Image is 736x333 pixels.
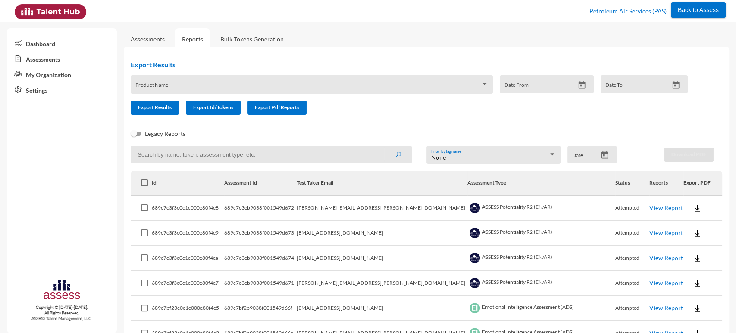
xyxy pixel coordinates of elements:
[615,296,649,321] td: Attempted
[213,28,291,50] a: Bulk Tokens Generation
[131,60,695,69] h2: Export Results
[678,6,719,13] span: Back to Assess
[297,271,467,296] td: [PERSON_NAME][EMAIL_ADDRESS][PERSON_NAME][DOMAIN_NAME]
[131,146,412,163] input: Search by name, token, assessment type, etc.
[297,296,467,321] td: [EMAIL_ADDRESS][DOMAIN_NAME]
[297,171,467,196] th: Test Taker Email
[467,271,615,296] td: ASSESS Potentiality R2 (EN/AR)
[7,305,117,321] p: Copyright © [DATE]-[DATE]. All Rights Reserved. ASSESS Talent Management, LLC.
[589,4,667,18] p: Petroleum Air Services (PAS)
[467,246,615,271] td: ASSESS Potentiality R2 (EN/AR)
[574,81,589,90] button: Open calendar
[597,151,612,160] button: Open calendar
[175,28,210,50] a: Reports
[152,221,224,246] td: 689c7c3f3e0c1c000e80f4e9
[131,101,179,115] button: Export Results
[649,254,683,261] a: View Report
[467,221,615,246] td: ASSESS Potentiality R2 (EN/AR)
[671,151,706,157] span: Download PDF
[683,171,722,196] th: Export PDF
[43,279,81,303] img: assesscompany-logo.png
[668,81,683,90] button: Open calendar
[224,296,297,321] td: 689c7bf2b9038f001549d66f
[7,51,117,66] a: Assessments
[649,304,683,311] a: View Report
[247,101,307,115] button: Export Pdf Reports
[186,101,241,115] button: Export Id/Tokens
[431,154,446,161] span: None
[224,246,297,271] td: 689c7c3eb9038f001549d674
[664,148,714,162] button: Download PDF
[224,196,297,221] td: 689c7c3eb9038f001549d672
[467,171,615,196] th: Assessment Type
[224,171,297,196] th: Assessment Id
[7,66,117,82] a: My Organization
[152,246,224,271] td: 689c7c3f3e0c1c000e80f4ea
[224,221,297,246] td: 689c7c3eb9038f001549d673
[152,271,224,296] td: 689c7c3f3e0c1c000e80f4e7
[671,2,726,18] button: Back to Assess
[615,221,649,246] td: Attempted
[145,129,185,139] span: Legacy Reports
[152,171,224,196] th: Id
[671,4,726,14] a: Back to Assess
[193,104,233,110] span: Export Id/Tokens
[131,35,165,43] a: Assessments
[615,196,649,221] td: Attempted
[255,104,299,110] span: Export Pdf Reports
[615,246,649,271] td: Attempted
[649,279,683,286] a: View Report
[224,271,297,296] td: 689c7c3eb9038f001549d671
[152,196,224,221] td: 689c7c3f3e0c1c000e80f4e8
[297,196,467,221] td: [PERSON_NAME][EMAIL_ADDRESS][PERSON_NAME][DOMAIN_NAME]
[649,229,683,236] a: View Report
[615,271,649,296] td: Attempted
[615,171,649,196] th: Status
[7,82,117,97] a: Settings
[649,204,683,211] a: View Report
[297,221,467,246] td: [EMAIL_ADDRESS][DOMAIN_NAME]
[649,171,683,196] th: Reports
[297,246,467,271] td: [EMAIL_ADDRESS][DOMAIN_NAME]
[138,104,172,110] span: Export Results
[152,296,224,321] td: 689c7bf23e0c1c000e80f4e5
[467,196,615,221] td: ASSESS Potentiality R2 (EN/AR)
[7,35,117,51] a: Dashboard
[467,296,615,321] td: Emotional Intelligence Assessment (ADS)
